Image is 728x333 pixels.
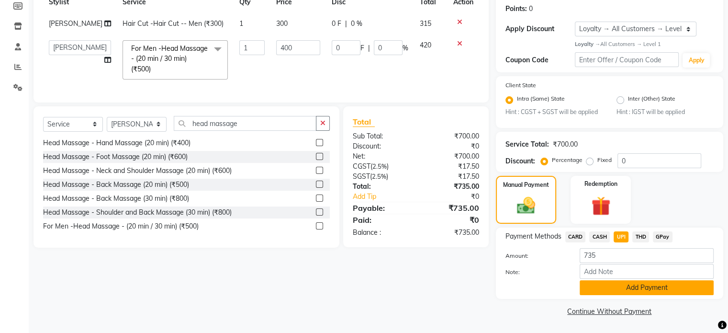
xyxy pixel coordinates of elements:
[276,19,288,28] span: 300
[511,195,541,216] img: _cash.svg
[416,214,486,226] div: ₹0
[403,43,408,53] span: %
[43,138,190,148] div: Head Massage - Hand Massage (20 min) (₹400)
[498,307,721,317] a: Continue Without Payment
[368,43,370,53] span: |
[503,181,549,189] label: Manual Payment
[239,19,243,28] span: 1
[416,151,486,161] div: ₹700.00
[614,231,628,242] span: UPI
[346,161,416,172] div: ( )
[49,19,102,28] span: [PERSON_NAME]
[427,192,486,202] div: ₹0
[43,180,189,190] div: Head Massage - Back Massage (20 min) (₹500)
[346,182,416,192] div: Total:
[416,172,486,182] div: ₹17.50
[632,231,649,242] span: THD
[616,108,714,116] small: Hint : IGST will be applied
[580,248,714,263] input: Amount
[416,131,486,141] div: ₹700.00
[43,194,189,204] div: Head Massage - Back Massage (30 min) (₹800)
[360,43,364,53] span: F
[420,19,431,28] span: 315
[416,228,486,238] div: ₹735.00
[345,19,347,29] span: |
[683,53,710,68] button: Apply
[553,139,578,149] div: ₹700.00
[498,268,572,276] label: Note:
[416,161,486,172] div: ₹17.50
[628,94,675,106] label: Inter (Other) State
[353,162,370,171] span: CGST
[552,156,582,164] label: Percentage
[505,231,561,241] span: Payment Methods
[505,4,527,14] div: Points:
[505,108,603,116] small: Hint : CGST + SGST will be applied
[505,81,536,90] label: Client State
[346,172,416,182] div: ( )
[505,24,575,34] div: Apply Discount
[589,231,610,242] span: CASH
[351,19,362,29] span: 0 %
[580,264,714,279] input: Add Note
[416,202,486,214] div: ₹735.00
[43,166,232,176] div: Head Massage - Neck and Shoulder Massage (20 min) (₹600)
[565,231,586,242] span: CARD
[123,19,224,28] span: Hair Cut -Hair Cut -- Men (₹300)
[174,116,316,131] input: Search or Scan
[346,151,416,161] div: Net:
[332,19,341,29] span: 0 F
[346,214,416,226] div: Paid:
[529,4,533,14] div: 0
[580,280,714,295] button: Add Payment
[353,172,370,181] span: SGST
[575,41,600,47] strong: Loyalty →
[575,40,714,48] div: All Customers → Level 1
[517,94,565,106] label: Intra (Same) State
[151,65,155,73] a: x
[43,221,199,231] div: For Men -Head Massage - (20 min / 30 min) (₹500)
[353,117,375,127] span: Total
[584,180,617,188] label: Redemption
[346,202,416,214] div: Payable:
[131,44,208,73] span: For Men -Head Massage - (20 min / 30 min) (₹500)
[420,41,431,49] span: 420
[505,156,535,166] div: Discount:
[372,172,386,180] span: 2.5%
[43,152,188,162] div: Head Massage - Foot Massage (20 min) (₹600)
[597,156,612,164] label: Fixed
[505,55,575,65] div: Coupon Code
[505,139,549,149] div: Service Total:
[346,131,416,141] div: Sub Total:
[575,52,679,67] input: Enter Offer / Coupon Code
[43,207,232,218] div: Head Massage - Shoulder and Back Massage (30 min) (₹800)
[416,182,486,192] div: ₹735.00
[346,228,416,238] div: Balance :
[346,141,416,151] div: Discount:
[372,162,387,170] span: 2.5%
[585,194,616,218] img: _gift.svg
[498,252,572,260] label: Amount:
[653,231,672,242] span: GPay
[346,192,427,202] a: Add Tip
[416,141,486,151] div: ₹0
